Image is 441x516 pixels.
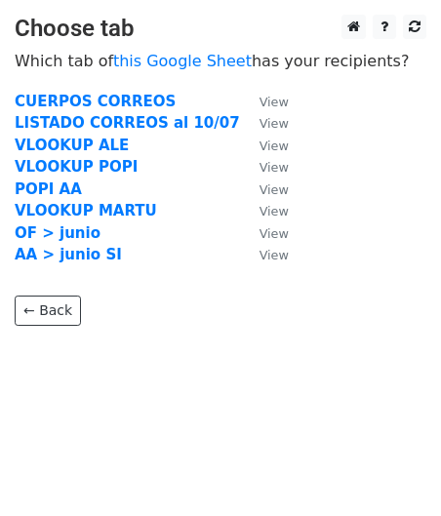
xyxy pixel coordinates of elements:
[240,180,289,198] a: View
[260,139,289,153] small: View
[15,15,426,43] h3: Choose tab
[240,114,289,132] a: View
[260,95,289,109] small: View
[15,158,138,176] a: VLOOKUP POPI
[240,93,289,110] a: View
[15,296,81,326] a: ← Back
[260,248,289,262] small: View
[15,51,426,71] p: Which tab of has your recipients?
[15,114,240,132] a: LISTADO CORREOS al 10/07
[240,137,289,154] a: View
[15,180,82,198] a: POPI AA
[15,202,157,219] a: VLOOKUP MARTU
[260,204,289,218] small: View
[260,116,289,131] small: View
[260,160,289,175] small: View
[260,182,289,197] small: View
[240,246,289,263] a: View
[15,246,122,263] a: AA > junio SI
[260,226,289,241] small: View
[113,52,252,70] a: this Google Sheet
[15,93,176,110] a: CUERPOS CORREOS
[15,137,129,154] a: VLOOKUP ALE
[15,224,100,242] a: OF > junio
[240,224,289,242] a: View
[240,202,289,219] a: View
[240,158,289,176] a: View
